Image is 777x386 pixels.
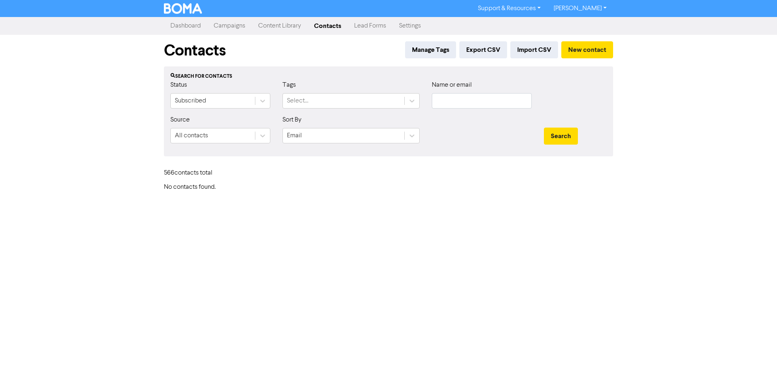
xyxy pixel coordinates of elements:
[175,131,208,141] div: All contacts
[252,18,308,34] a: Content Library
[164,3,202,14] img: BOMA Logo
[164,183,613,191] h6: No contacts found.
[510,41,558,58] button: Import CSV
[561,41,613,58] button: New contact
[282,80,296,90] label: Tags
[164,18,207,34] a: Dashboard
[170,115,190,125] label: Source
[287,96,308,106] div: Select...
[471,2,547,15] a: Support & Resources
[282,115,301,125] label: Sort By
[170,80,187,90] label: Status
[432,80,472,90] label: Name or email
[544,128,578,145] button: Search
[164,169,229,177] h6: 566 contact s total
[287,131,302,141] div: Email
[308,18,348,34] a: Contacts
[207,18,252,34] a: Campaigns
[175,96,206,106] div: Subscribed
[393,18,427,34] a: Settings
[459,41,507,58] button: Export CSV
[405,41,456,58] button: Manage Tags
[170,73,607,80] div: Search for contacts
[348,18,393,34] a: Lead Forms
[547,2,613,15] a: [PERSON_NAME]
[737,347,777,386] iframe: Chat Widget
[164,41,226,60] h1: Contacts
